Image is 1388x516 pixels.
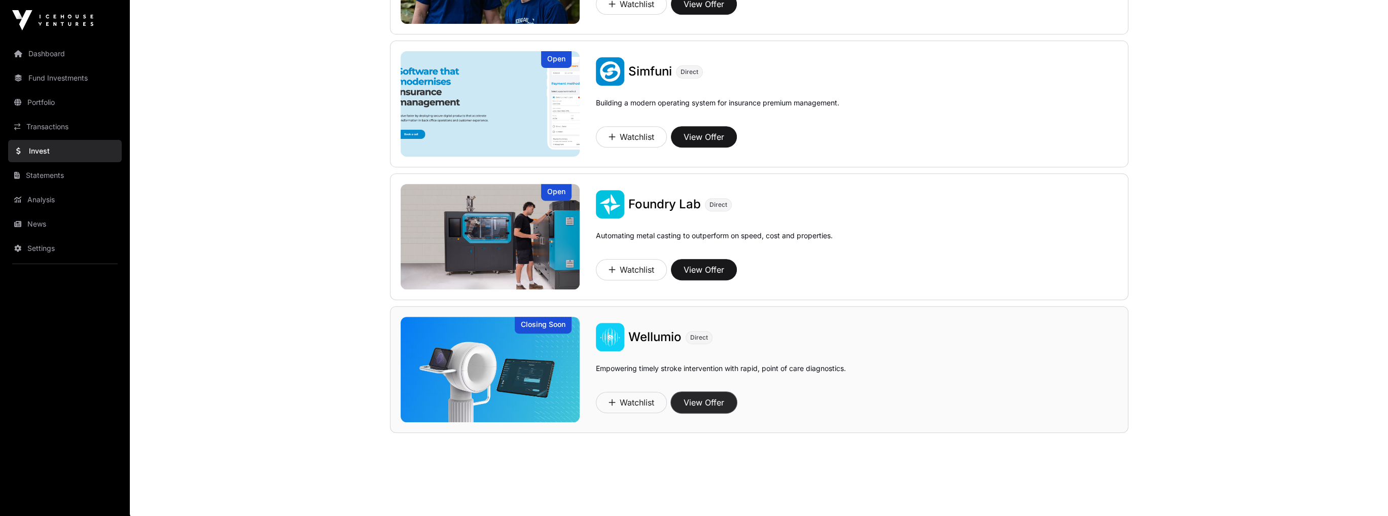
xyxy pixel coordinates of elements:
[671,259,737,280] button: View Offer
[541,184,572,201] div: Open
[8,116,122,138] a: Transactions
[596,126,667,148] button: Watchlist
[596,57,624,86] img: Simfuni
[401,184,580,289] a: Foundry LabOpen
[690,334,708,342] span: Direct
[628,63,672,80] a: Simfuni
[8,213,122,235] a: News
[401,317,580,422] img: Wellumio
[596,363,846,388] p: Empowering timely stroke intervention with rapid, point of care diagnostics.
[1337,467,1388,516] iframe: Chat Widget
[401,51,580,157] img: Simfuni
[401,51,580,157] a: SimfuniOpen
[8,67,122,89] a: Fund Investments
[596,98,839,122] p: Building a modern operating system for insurance premium management.
[515,317,572,334] div: Closing Soon
[8,189,122,211] a: Analysis
[628,329,682,344] span: Wellumio
[596,190,624,218] img: Foundry Lab
[671,126,737,148] button: View Offer
[671,392,737,413] button: View Offer
[628,196,701,212] a: Foundry Lab
[8,91,122,114] a: Portfolio
[8,43,122,65] a: Dashboard
[681,68,698,76] span: Direct
[401,317,580,422] a: WellumioClosing Soon
[709,201,727,209] span: Direct
[401,184,580,289] img: Foundry Lab
[8,164,122,187] a: Statements
[596,259,667,280] button: Watchlist
[596,231,833,255] p: Automating metal casting to outperform on speed, cost and properties.
[12,10,93,30] img: Icehouse Ventures Logo
[628,197,701,211] span: Foundry Lab
[8,237,122,260] a: Settings
[541,51,572,68] div: Open
[596,323,624,351] img: Wellumio
[628,64,672,79] span: Simfuni
[628,329,682,345] a: Wellumio
[8,140,122,162] a: Invest
[596,392,667,413] button: Watchlist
